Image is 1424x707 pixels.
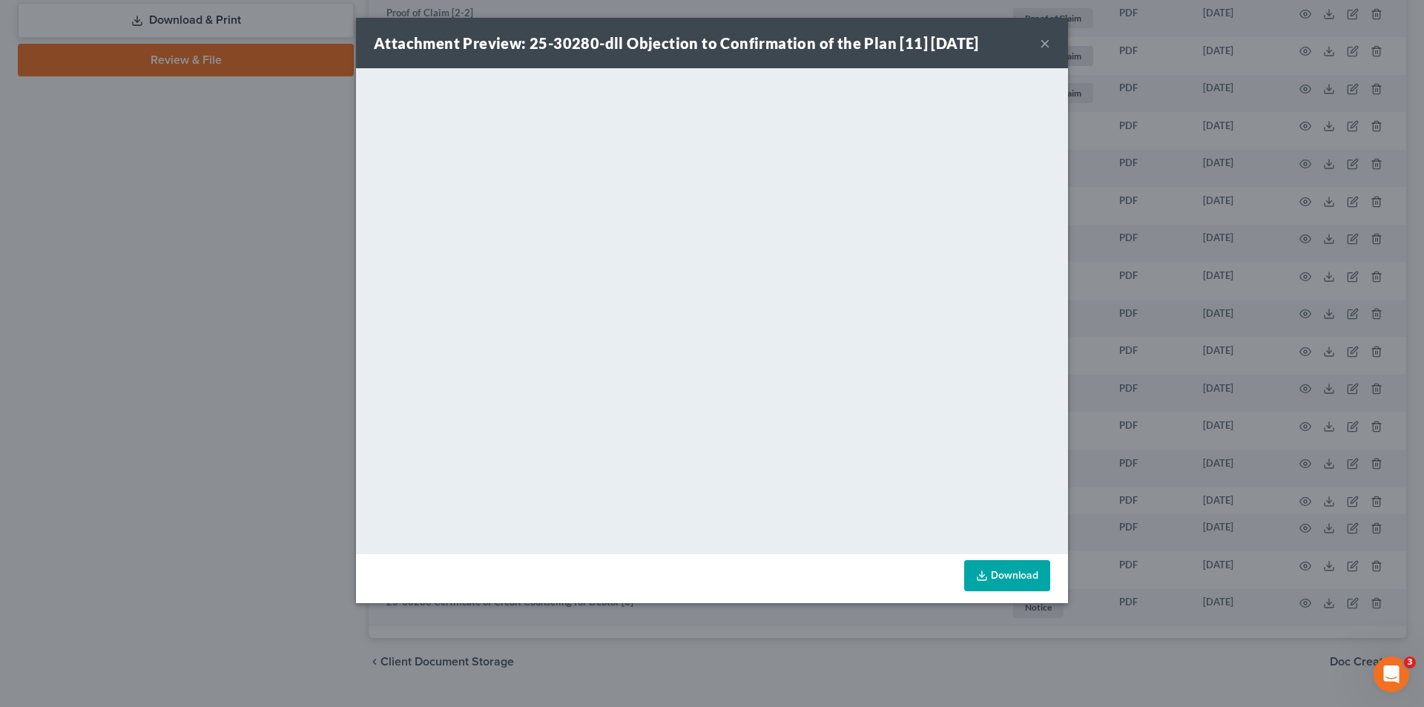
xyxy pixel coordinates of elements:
strong: Attachment Preview: 25-30280-dll Objection to Confirmation of the Plan [11] [DATE] [374,34,979,52]
span: 3 [1404,657,1416,668]
a: Download [964,560,1050,591]
iframe: Intercom live chat [1374,657,1409,692]
button: × [1040,34,1050,52]
iframe: <object ng-attr-data='[URL][DOMAIN_NAME]' type='application/pdf' width='100%' height='650px'></ob... [356,68,1068,550]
